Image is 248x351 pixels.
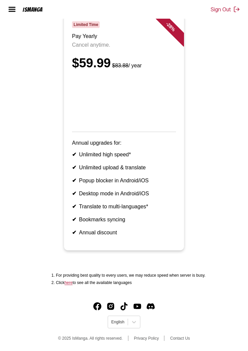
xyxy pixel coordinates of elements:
small: / year [111,63,142,68]
div: - 28 % [151,7,191,47]
img: IsManga Instagram [107,302,115,310]
img: IsManga Facebook [93,302,101,310]
li: For providing best quality to every users, we may reduce speed when server is busy. [56,273,206,278]
s: $83.88 [112,63,128,68]
img: hamburger [8,5,16,13]
b: ✔ [72,152,76,157]
span: Limited Time [72,21,100,28]
a: Youtube [133,302,141,310]
li: Unlimited upload & translate [72,164,176,171]
a: IsManga [20,6,55,13]
button: Sign Out [211,6,240,13]
b: ✔ [72,178,76,183]
div: $59.99 [72,56,176,70]
input: Select language [111,320,112,324]
a: Privacy Policy [134,336,159,341]
li: Click to see all the available languages [56,280,206,285]
span: © 2025 IsManga. All rights reserved. [58,336,123,341]
iframe: PayPal [72,78,176,122]
img: IsManga TikTok [120,302,128,310]
li: Bookmarks syncing [72,216,176,223]
a: Instagram [107,302,115,310]
img: IsManga YouTube [133,302,141,310]
a: TikTok [120,302,128,310]
li: Annual discount [72,229,176,236]
b: ✔ [72,191,76,196]
a: Facebook [93,302,101,310]
li: Popup blocker in Android/iOS [72,177,176,184]
li: Translate to multi-languages* [72,203,176,210]
p: Cancel anytime. [72,42,176,48]
p: Annual upgrades for: [72,140,176,146]
a: Available languages [65,280,73,285]
li: Desktop mode in Android/iOS [72,190,176,197]
b: ✔ [72,165,76,170]
a: Discord [147,302,155,310]
b: ✔ [72,230,76,235]
img: Sign out [233,6,240,13]
div: IsManga [23,6,43,13]
b: ✔ [72,204,76,209]
img: IsManga Discord [147,302,155,310]
b: ✔ [72,217,76,222]
h3: Pay Yearly [72,33,176,39]
li: Unlimited high speed* [72,151,176,158]
a: Contact Us [170,336,190,341]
